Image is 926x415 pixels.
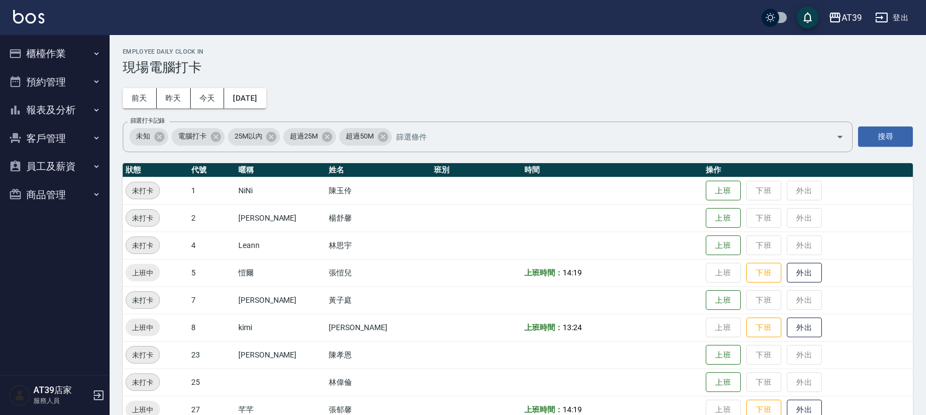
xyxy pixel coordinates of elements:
th: 姓名 [326,163,431,177]
td: kimi [236,314,326,341]
button: 下班 [746,318,781,338]
span: 上班中 [125,322,160,333]
button: 商品管理 [4,181,105,209]
button: 外出 [787,263,822,283]
button: save [797,7,819,28]
span: 未打卡 [126,349,159,361]
td: [PERSON_NAME] [236,204,326,232]
span: 未打卡 [126,377,159,388]
td: 陳玉伶 [326,177,431,204]
button: 下班 [746,263,781,283]
span: 未打卡 [126,295,159,306]
th: 時間 [522,163,702,177]
th: 班別 [431,163,522,177]
button: 預約管理 [4,68,105,96]
td: 黃子庭 [326,286,431,314]
td: 8 [188,314,236,341]
span: 25M以內 [228,131,269,142]
button: 今天 [191,88,225,108]
span: 超過25M [283,131,324,142]
img: Person [9,384,31,406]
td: 23 [188,341,236,368]
td: 楊舒馨 [326,204,431,232]
button: 搜尋 [858,126,913,147]
label: 篩選打卡記錄 [130,117,165,125]
div: 電腦打卡 [172,128,225,146]
button: 上班 [706,372,741,393]
h5: AT39店家 [33,385,89,396]
td: 林偉倫 [326,368,431,396]
button: 報表及分析 [4,96,105,124]
td: 25 [188,368,236,396]
td: [PERSON_NAME] [236,286,326,314]
td: 林思宇 [326,232,431,259]
th: 代號 [188,163,236,177]
td: NiNi [236,177,326,204]
button: 上班 [706,181,741,201]
span: 未打卡 [126,212,159,224]
th: 狀態 [123,163,188,177]
button: 上班 [706,345,741,365]
div: 25M以內 [228,128,281,146]
button: Open [831,128,849,146]
button: 櫃檯作業 [4,39,105,68]
span: 13:24 [563,323,582,332]
span: 電腦打卡 [172,131,213,142]
button: AT39 [824,7,866,29]
th: 操作 [703,163,913,177]
div: 超過50M [339,128,392,146]
span: 14:19 [563,405,582,414]
td: 2 [188,204,236,232]
input: 篩選條件 [393,127,817,146]
span: 未打卡 [126,240,159,251]
td: [PERSON_NAME] [236,341,326,368]
div: AT39 [842,11,862,25]
button: [DATE] [224,88,266,108]
span: 14:19 [563,268,582,277]
b: 上班時間： [524,323,563,332]
p: 服務人員 [33,396,89,406]
button: 上班 [706,235,741,256]
button: 前天 [123,88,157,108]
button: 上班 [706,208,741,228]
span: 未知 [129,131,157,142]
th: 暱稱 [236,163,326,177]
span: 超過50M [339,131,380,142]
td: 7 [188,286,236,314]
button: 外出 [787,318,822,338]
td: 5 [188,259,236,286]
td: 張愷兒 [326,259,431,286]
span: 未打卡 [126,185,159,197]
td: 4 [188,232,236,259]
button: 上班 [706,290,741,310]
b: 上班時間： [524,268,563,277]
button: 昨天 [157,88,191,108]
div: 超過25M [283,128,336,146]
button: 客戶管理 [4,124,105,153]
img: Logo [13,10,44,24]
span: 上班中 [125,267,160,279]
b: 上班時間： [524,405,563,414]
td: [PERSON_NAME] [326,314,431,341]
h2: Employee Daily Clock In [123,48,913,55]
div: 未知 [129,128,168,146]
h3: 現場電腦打卡 [123,60,913,75]
td: 1 [188,177,236,204]
button: 登出 [871,8,913,28]
button: 員工及薪資 [4,152,105,181]
td: 愷爾 [236,259,326,286]
td: 陳孝恩 [326,341,431,368]
td: Leann [236,232,326,259]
